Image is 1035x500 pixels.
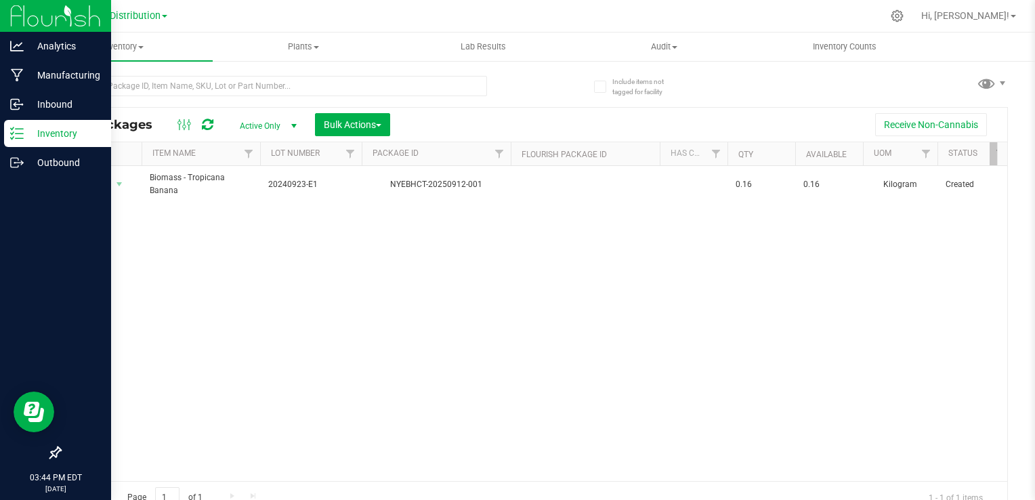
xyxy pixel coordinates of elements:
a: Item Name [152,148,196,158]
span: 0.16 [736,178,787,191]
p: Manufacturing [24,67,105,83]
a: Package ID [373,148,419,158]
a: Filter [339,142,362,165]
span: Inventory [33,41,213,53]
span: 20240923-E1 [268,178,354,191]
p: Inbound [24,96,105,112]
p: Inventory [24,125,105,142]
span: 0.16 [803,178,855,191]
span: Lab Results [442,41,524,53]
button: Bulk Actions [315,113,390,136]
span: All Packages [70,117,166,132]
span: Plants [213,41,392,53]
span: Hi, [PERSON_NAME]! [921,10,1009,21]
button: Receive Non-Cannabis [875,113,987,136]
input: Search Package ID, Item Name, SKU, Lot or Part Number... [60,76,487,96]
a: Filter [705,142,727,165]
iframe: Resource center [14,392,54,432]
span: Audit [574,41,753,53]
inline-svg: Inbound [10,98,24,111]
p: [DATE] [6,484,105,494]
a: Filter [488,142,511,165]
span: Kilogram [871,178,929,191]
span: select [111,175,128,194]
span: Inventory Counts [795,41,895,53]
inline-svg: Inventory [10,127,24,140]
a: Filter [915,142,937,165]
div: Manage settings [889,9,906,22]
span: Created [946,178,1004,191]
span: Bulk Actions [324,119,381,130]
a: Qty [738,150,753,159]
a: Inventory [33,33,213,61]
p: Analytics [24,38,105,54]
inline-svg: Manufacturing [10,68,24,82]
a: Flourish Package ID [522,150,607,159]
a: Filter [990,142,1012,165]
p: 03:44 PM EDT [6,472,105,484]
span: Include items not tagged for facility [612,77,680,97]
span: Biomass - Tropicana Banana [150,171,252,197]
a: Available [806,150,847,159]
a: Status [948,148,977,158]
inline-svg: Analytics [10,39,24,53]
a: Lab Results [394,33,574,61]
a: UOM [874,148,891,158]
a: Plants [213,33,393,61]
a: Filter [238,142,260,165]
th: Has COA [660,142,727,166]
inline-svg: Outbound [10,156,24,169]
span: Distribution [110,10,161,22]
div: NYEBHCT-20250912-001 [360,178,513,191]
a: Lot Number [271,148,320,158]
a: Audit [574,33,754,61]
p: Outbound [24,154,105,171]
a: Inventory Counts [755,33,935,61]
